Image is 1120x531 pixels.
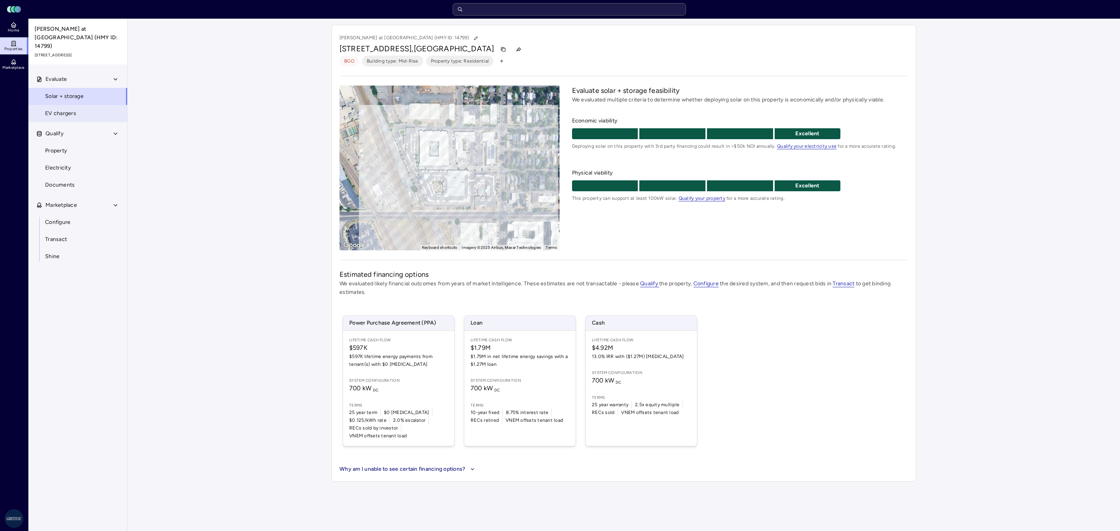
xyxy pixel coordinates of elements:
span: Power Purchase Agreement (PPA) [343,316,454,330]
span: [PERSON_NAME] at [GEOGRAPHIC_DATA] (HMY ID: 14799) [35,25,122,51]
span: 10-year fixed [471,409,499,416]
span: 8.75% interest rate [506,409,548,416]
sub: DC [373,388,379,393]
span: Lifetime Cash Flow [592,337,691,343]
sub: DC [494,388,500,393]
a: Solar + storage [28,88,128,105]
span: Property type: Residential [431,57,489,65]
span: System configuration [349,377,448,384]
span: 700 kW [592,377,621,384]
span: Property [45,147,67,155]
p: Excellent [775,182,841,190]
span: 2.5x equity multiple [635,401,679,409]
span: 700 kW [471,384,500,392]
span: Configure [45,218,70,227]
a: Terms (opens in new tab) [546,245,557,250]
span: Solar + storage [45,92,84,101]
a: Qualify your property [679,196,725,201]
span: 2.0% escalator [393,416,426,424]
img: Google [341,240,367,250]
a: Qualify your electricity use [777,143,836,149]
span: Lifetime Cash Flow [471,337,569,343]
span: 700 kW [349,384,379,392]
p: [PERSON_NAME] at [GEOGRAPHIC_DATA] (HMY ID: 14799) [339,33,481,43]
button: Property type: Residential [426,56,494,66]
span: Shine [45,252,59,261]
a: Property [28,142,128,159]
span: RECs retired [471,416,499,424]
span: Evaluate [45,75,67,84]
span: Cash [586,316,697,330]
a: Power Purchase Agreement (PPA)Lifetime Cash Flow$597K$597K lifetime energy payments from tenant(s... [343,315,455,446]
a: Documents [28,176,128,194]
span: RECs sold [592,409,614,416]
button: Qualify [28,125,128,142]
span: Marketplace [2,65,24,70]
img: Greystar AS [5,509,23,528]
a: Transact [833,280,854,287]
a: Configure [693,280,719,287]
span: Transact [45,235,67,244]
span: 13.0% IRR with ($1.27M) [MEDICAL_DATA] [592,353,691,360]
span: System configuration [471,377,569,384]
span: VNEM offsets tenant load [621,409,679,416]
span: EV chargers [45,109,76,118]
button: BGO [339,56,359,66]
span: $1.79M in net lifetime energy savings with a $1.27M loan [471,353,569,368]
a: Open this area in Google Maps (opens a new window) [341,240,367,250]
p: Excellent [775,129,841,138]
button: Building type: Mid-Rise [362,56,423,66]
span: RECs sold by investor [349,424,398,432]
button: Evaluate [28,71,128,88]
span: This property can support at least 100kW solar. for a more accurate rating. [572,194,908,202]
span: Imagery ©2025 Airbus, Maxar Technologies [462,245,541,250]
span: Documents [45,181,75,189]
a: CashLifetime Cash Flow$4.92M13.0% IRR with ($1.27M) [MEDICAL_DATA]System configuration700 kW DCTe... [585,315,697,446]
span: $0 [MEDICAL_DATA] [384,409,429,416]
span: Home [8,28,19,33]
span: Physical viability [572,169,908,177]
span: Terms [471,402,569,409]
span: Properties [4,47,23,51]
span: Marketplace [45,201,77,210]
span: BGO [344,57,354,65]
span: [STREET_ADDRESS], [339,44,414,53]
a: EV chargers [28,105,128,122]
span: Economic viability [572,117,908,125]
a: Electricity [28,159,128,176]
span: $1.79M [471,343,569,353]
p: We evaluated likely financial outcomes from years of market intelligence. These estimates are not... [339,279,908,297]
a: Shine [28,248,128,265]
h2: Estimated financing options [339,269,908,279]
span: Qualify [45,129,63,138]
a: LoanLifetime Cash Flow$1.79M$1.79M in net lifetime energy savings with a $1.27M loanSystem config... [464,315,576,446]
a: Configure [28,214,128,231]
span: Terms [592,395,691,401]
span: VNEM offsets tenant load [506,416,563,424]
span: Lifetime Cash Flow [349,337,448,343]
span: Electricity [45,164,71,172]
span: VNEM offsets tenant load [349,432,407,440]
span: $597K [349,343,448,353]
h2: Evaluate solar + storage feasibility [572,86,908,96]
sub: DC [616,380,621,385]
span: [STREET_ADDRESS] [35,52,122,58]
span: [GEOGRAPHIC_DATA] [414,44,494,53]
button: Why am I unable to see certain financing options? [339,465,477,473]
span: $0.125/kWh rate [349,416,387,424]
a: Qualify [640,280,659,287]
button: Marketplace [28,197,128,214]
span: Building type: Mid-Rise [367,57,418,65]
p: We evaluated multiple criteria to determine whether deploying solar on this property is economica... [572,96,908,104]
span: 25 year term [349,409,377,416]
span: Loan [464,316,576,330]
span: 25 year warranty [592,401,628,409]
span: Terms [349,402,448,409]
span: Deploying solar on this property with 3rd party financing could result in >$50k NOI annually. for... [572,142,908,150]
span: $4.92M [592,343,691,353]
